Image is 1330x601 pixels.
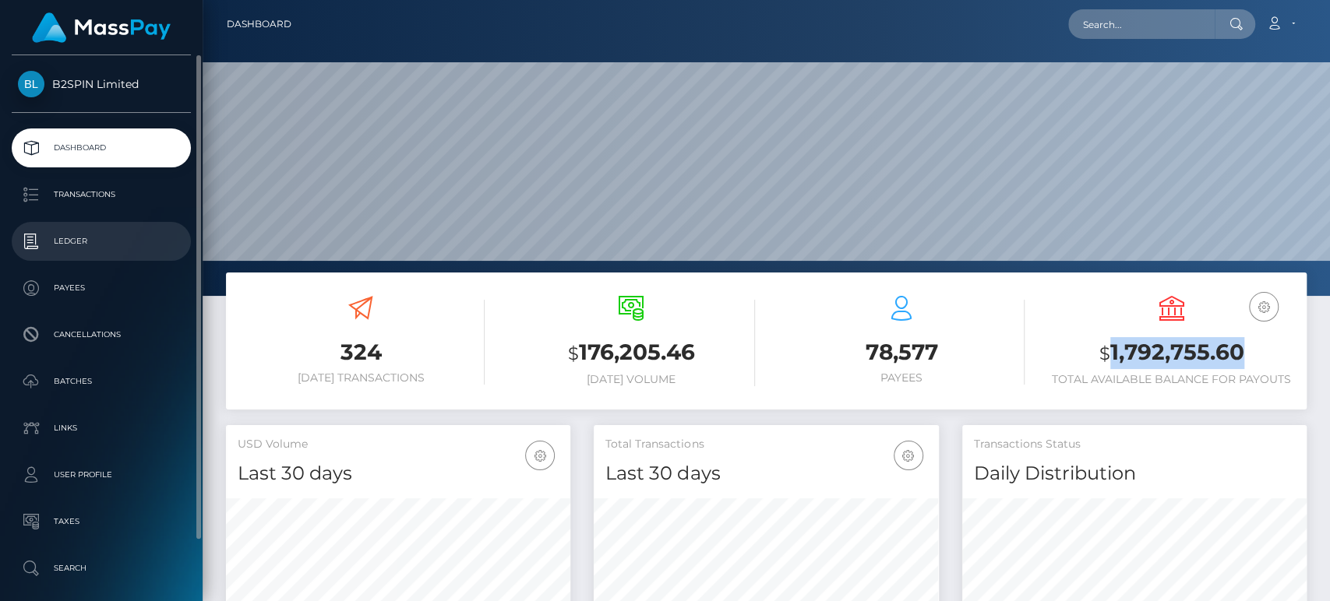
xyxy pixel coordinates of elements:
h6: [DATE] Volume [508,373,755,386]
p: Dashboard [18,136,185,160]
h5: Total Transactions [605,437,926,452]
p: Ledger [18,230,185,253]
input: Search... [1068,9,1215,39]
h4: Daily Distribution [974,460,1295,487]
a: Batches [12,362,191,401]
a: Ledger [12,222,191,261]
p: Batches [18,370,185,393]
h3: 176,205.46 [508,337,755,369]
a: Dashboard [227,8,291,40]
a: Search [12,549,191,588]
p: Taxes [18,510,185,533]
p: User Profile [18,463,185,487]
h4: Last 30 days [238,460,559,487]
a: Payees [12,269,191,308]
h5: USD Volume [238,437,559,452]
small: $ [1099,343,1110,364]
img: MassPay Logo [32,12,171,43]
a: User Profile [12,455,191,494]
h5: Transactions Status [974,437,1295,452]
a: Dashboard [12,128,191,167]
a: Transactions [12,175,191,214]
p: Cancellations [18,323,185,346]
h3: 324 [238,337,485,367]
h6: Payees [778,371,1025,385]
a: Cancellations [12,315,191,354]
h3: 1,792,755.60 [1048,337,1295,369]
a: Links [12,409,191,448]
h3: 78,577 [778,337,1025,367]
h6: Total Available Balance for Payouts [1048,373,1295,386]
small: $ [568,343,579,364]
p: Search [18,557,185,580]
a: Taxes [12,502,191,541]
img: B2SPIN Limited [18,71,44,97]
span: B2SPIN Limited [12,77,191,91]
p: Transactions [18,183,185,206]
h6: [DATE] Transactions [238,371,485,385]
h4: Last 30 days [605,460,926,487]
p: Links [18,416,185,440]
p: Payees [18,276,185,300]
